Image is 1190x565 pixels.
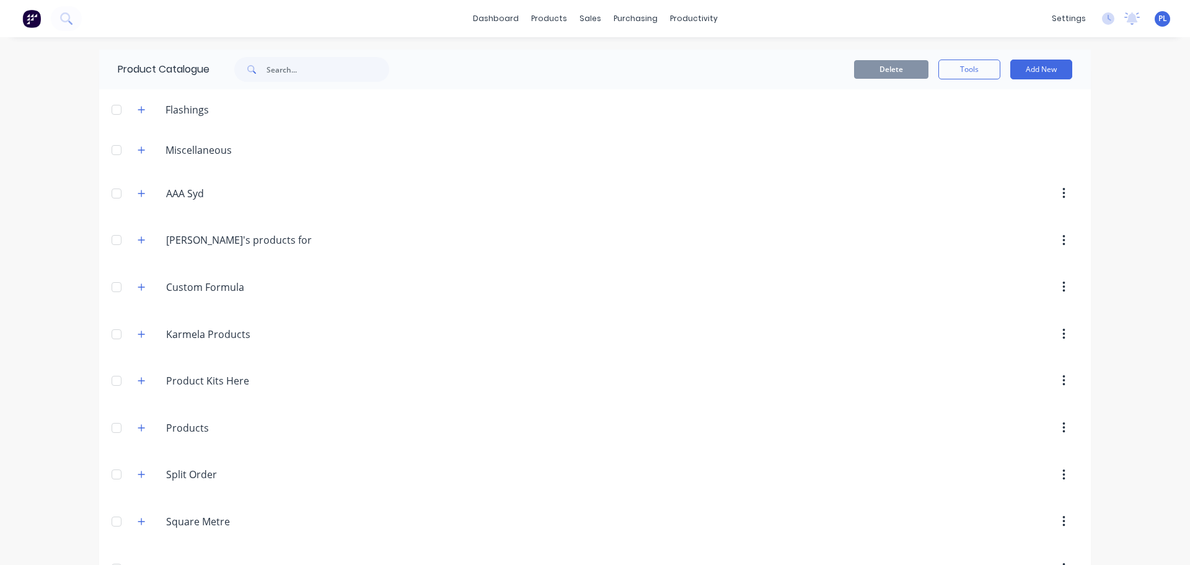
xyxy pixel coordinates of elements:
input: Enter category name [166,514,313,529]
span: PL [1158,13,1167,24]
input: Enter category name [166,233,313,247]
input: Enter category name [166,186,313,201]
input: Enter category name [166,420,313,435]
button: Delete [854,60,928,79]
div: Product Catalogue [99,50,209,89]
button: Add New [1010,60,1072,79]
input: Enter category name [166,467,313,482]
div: purchasing [607,9,664,28]
input: Enter category name [166,373,313,388]
img: Factory [22,9,41,28]
button: Tools [938,60,1000,79]
input: Enter category name [166,280,313,295]
div: sales [573,9,607,28]
div: settings [1046,9,1092,28]
input: Enter category name [166,327,313,342]
div: Miscellaneous [156,143,242,158]
div: products [525,9,573,28]
div: Flashings [156,102,219,117]
div: productivity [664,9,724,28]
input: Search... [267,57,389,82]
a: dashboard [467,9,525,28]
